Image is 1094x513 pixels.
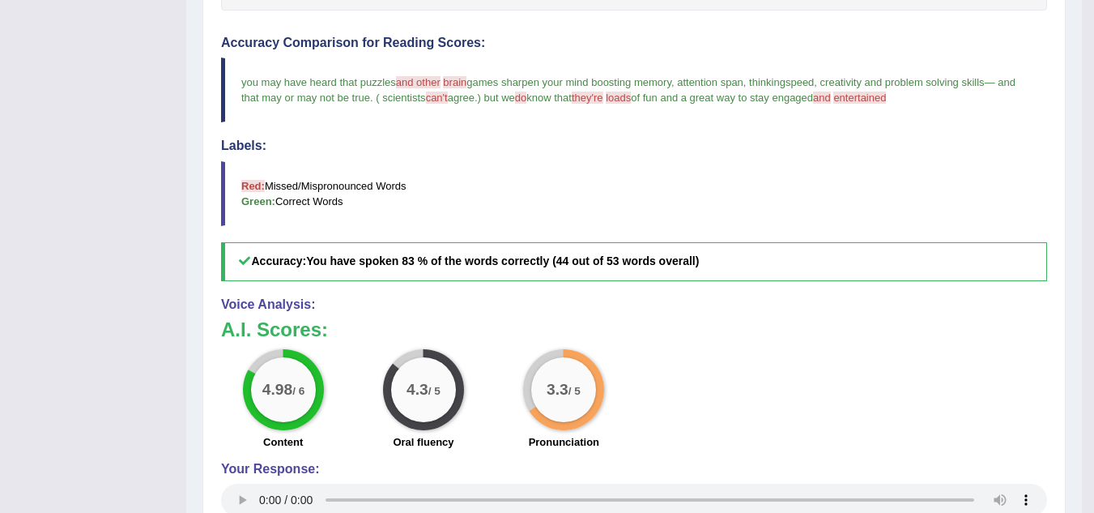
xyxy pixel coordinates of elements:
[443,76,466,88] span: brain
[448,92,475,104] span: agree
[241,180,265,192] b: Red:
[221,242,1047,280] h5: Accuracy:
[526,92,572,104] span: know that
[221,139,1047,153] h4: Labels:
[568,385,581,397] small: / 5
[529,434,599,450] label: Pronunciation
[743,76,747,88] span: ,
[547,380,568,398] big: 3.3
[407,380,428,398] big: 4.3
[749,76,785,88] span: thinking
[393,434,453,450] label: Oral fluency
[671,76,675,88] span: ,
[475,92,481,104] span: .)
[484,92,515,104] span: but we
[241,76,396,88] span: you may have heard that puzzles
[606,92,631,104] span: loads
[370,92,380,104] span: . (
[221,462,1047,477] h4: Your Response:
[631,92,813,104] span: of fun and a great way to stay engaged
[221,318,328,340] b: A.I. Scores:
[820,76,985,88] span: creativity and problem solving skills
[221,161,1047,226] blockquote: Missed/Mispronounced Words Correct Words
[382,92,425,104] span: scientists
[221,36,1047,50] h4: Accuracy Comparison for Reading Scores:
[785,76,814,88] span: speed
[814,76,817,88] span: ,
[572,92,603,104] span: they're
[677,76,743,88] span: attention span
[813,92,831,104] span: and
[241,195,275,207] b: Green:
[396,76,441,88] span: and other
[428,385,441,397] small: / 5
[263,434,303,450] label: Content
[985,76,995,88] span: —
[426,92,448,104] span: can't
[221,297,1047,312] h4: Voice Analysis:
[515,92,526,104] span: do
[292,385,304,397] small: / 6
[466,76,671,88] span: games sharpen your mind boosting memory
[306,254,699,267] b: You have spoken 83 % of the words correctly (44 out of 53 words overall)
[833,92,886,104] span: entertained
[262,380,292,398] big: 4.98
